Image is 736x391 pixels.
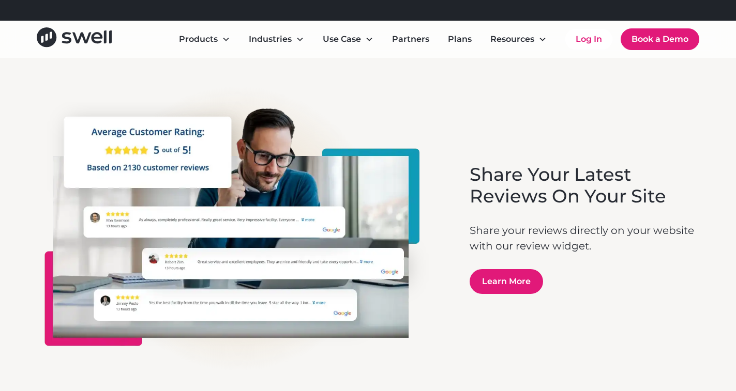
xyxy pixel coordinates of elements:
[470,164,699,207] h3: Share Your Latest Reviews On Your Site
[470,223,699,254] p: Share your reviews directly on your website with our review widget.
[621,28,699,50] a: Book a Demo
[565,29,612,50] a: Log In
[37,27,112,51] a: home
[249,33,292,45] div: Industries
[241,29,312,50] div: Industries
[384,29,438,50] a: Partners
[179,33,218,45] div: Products
[482,29,555,50] div: Resources
[171,29,238,50] div: Products
[490,33,534,45] div: Resources
[440,29,480,50] a: Plans
[314,29,382,50] div: Use Case
[470,269,543,294] a: Learn More
[323,33,361,45] div: Use Case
